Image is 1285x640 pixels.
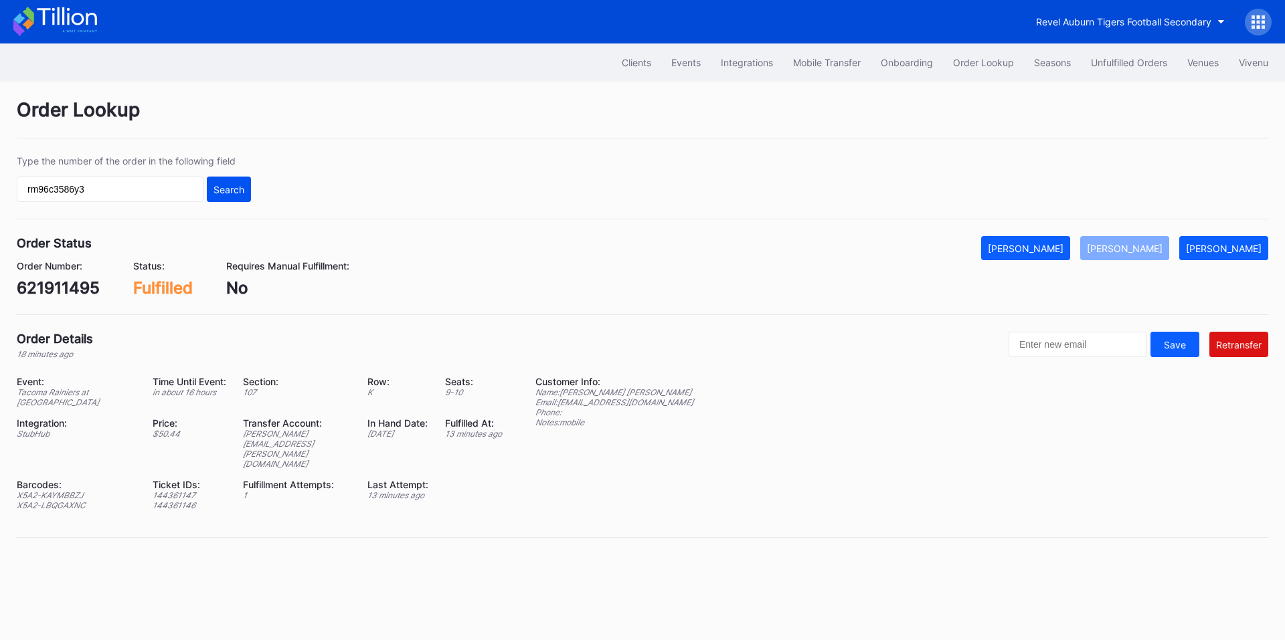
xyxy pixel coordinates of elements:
[243,479,351,490] div: Fulfillment Attempts:
[1216,339,1262,350] div: Retransfer
[153,417,226,429] div: Price:
[535,397,693,407] div: Email: [EMAIL_ADDRESS][DOMAIN_NAME]
[1081,50,1177,75] button: Unfulfilled Orders
[153,479,226,490] div: Ticket IDs:
[535,417,693,427] div: Notes: mobile
[981,236,1070,260] button: [PERSON_NAME]
[1150,332,1199,357] button: Save
[367,429,428,439] div: [DATE]
[535,376,693,387] div: Customer Info:
[1229,50,1278,75] button: Vivenu
[445,417,502,429] div: Fulfilled At:
[721,57,773,68] div: Integrations
[1036,16,1211,27] div: Revel Auburn Tigers Football Secondary
[1187,57,1219,68] div: Venues
[1034,57,1071,68] div: Seasons
[17,177,203,202] input: GT59662
[367,479,428,490] div: Last Attempt:
[17,260,100,272] div: Order Number:
[153,376,226,387] div: Time Until Event:
[133,278,193,298] div: Fulfilled
[153,500,226,510] div: 144361146
[153,429,226,439] div: $ 50.44
[622,57,651,68] div: Clients
[243,429,351,469] div: [PERSON_NAME][EMAIL_ADDRESS][PERSON_NAME][DOMAIN_NAME]
[367,376,428,387] div: Row:
[943,50,1024,75] button: Order Lookup
[17,500,136,510] div: X5A2-LBQGAXNC
[153,387,226,397] div: in about 16 hours
[1026,9,1235,34] button: Revel Auburn Tigers Football Secondary
[1091,57,1167,68] div: Unfulfilled Orders
[1009,332,1147,357] input: Enter new email
[17,417,136,429] div: Integration:
[445,429,502,439] div: 13 minutes ago
[17,387,136,407] div: Tacoma Rainiers at [GEOGRAPHIC_DATA]
[367,417,428,429] div: In Hand Date:
[1186,243,1262,254] div: [PERSON_NAME]
[17,278,100,298] div: 621911495
[445,387,502,397] div: 9 - 10
[226,278,349,298] div: No
[1024,50,1081,75] button: Seasons
[153,490,226,500] div: 144361147
[243,490,351,500] div: 1
[17,332,93,346] div: Order Details
[367,387,428,397] div: K
[17,155,251,167] div: Type the number of the order in the following field
[243,387,351,397] div: 107
[988,243,1063,254] div: [PERSON_NAME]
[671,57,701,68] div: Events
[1080,236,1169,260] button: [PERSON_NAME]
[207,177,251,202] button: Search
[612,50,661,75] button: Clients
[871,50,943,75] button: Onboarding
[953,57,1014,68] div: Order Lookup
[711,50,783,75] button: Integrations
[881,57,933,68] div: Onboarding
[1164,339,1186,350] div: Save
[17,490,136,500] div: X5A2-KAYMBBZJ
[17,236,92,250] div: Order Status
[17,429,136,439] div: StubHub
[661,50,711,75] button: Events
[243,417,351,429] div: Transfer Account:
[535,407,693,417] div: Phone:
[1087,243,1163,254] div: [PERSON_NAME]
[226,260,349,272] div: Requires Manual Fulfillment:
[445,376,502,387] div: Seats:
[535,387,693,397] div: Name: [PERSON_NAME] [PERSON_NAME]
[1179,236,1268,260] button: [PERSON_NAME]
[243,376,351,387] div: Section:
[1209,332,1268,357] button: Retransfer
[1239,57,1268,68] div: Vivenu
[133,260,193,272] div: Status:
[783,50,871,75] button: Mobile Transfer
[17,479,136,490] div: Barcodes:
[793,57,861,68] div: Mobile Transfer
[367,490,428,500] div: 13 minutes ago
[17,349,93,359] div: 18 minutes ago
[17,98,1268,138] div: Order Lookup
[213,184,244,195] div: Search
[17,376,136,387] div: Event:
[1177,50,1229,75] button: Venues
